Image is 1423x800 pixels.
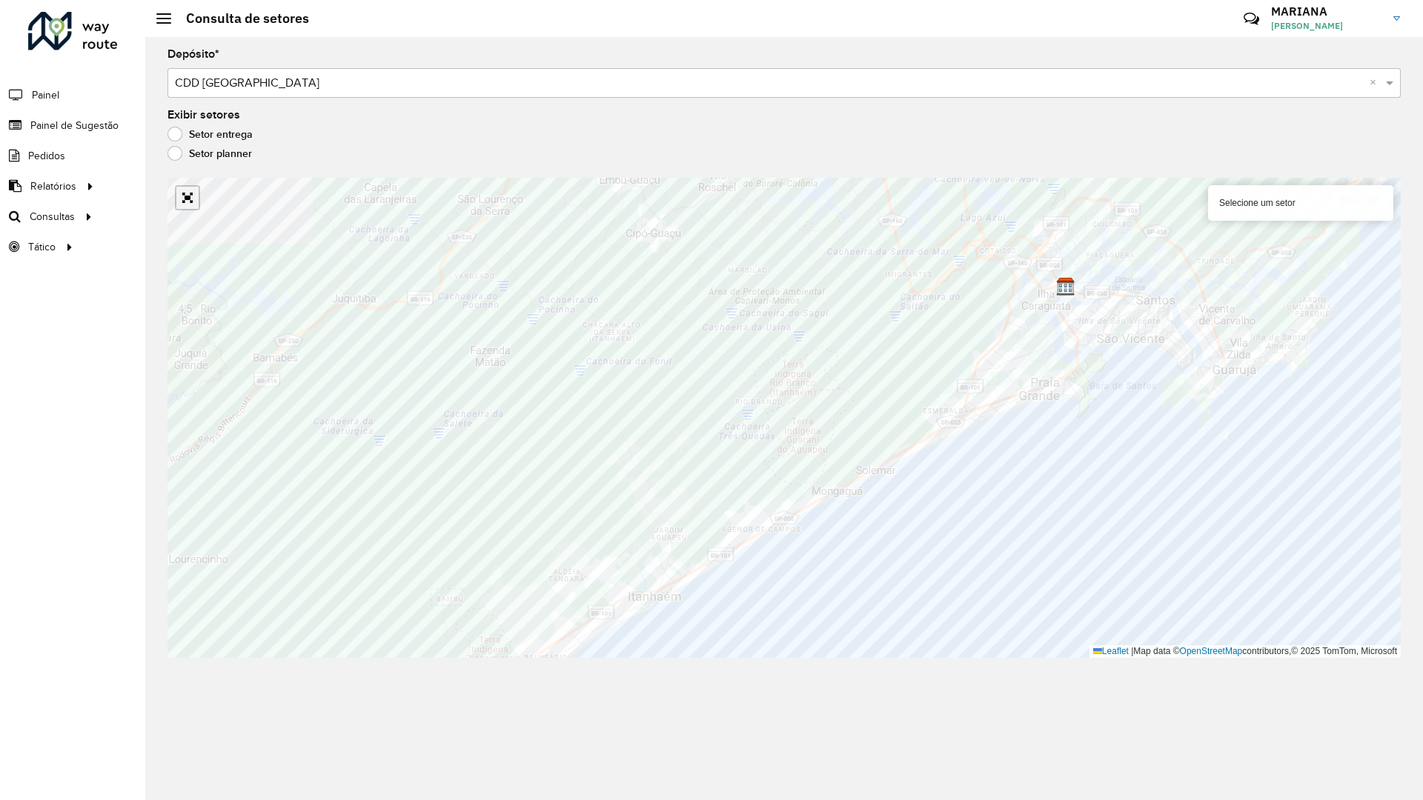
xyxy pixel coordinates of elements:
label: Exibir setores [167,106,240,124]
span: Pedidos [28,148,65,164]
div: Map data © contributors,© 2025 TomTom, Microsoft [1089,645,1401,658]
span: | [1131,646,1133,656]
a: OpenStreetMap [1180,646,1243,656]
h2: Consulta de setores [171,10,309,27]
div: Selecione um setor [1208,185,1393,221]
span: Clear all [1370,74,1382,92]
a: Abrir mapa em tela cheia [176,187,199,209]
h3: MARIANA [1271,4,1382,19]
span: [PERSON_NAME] [1271,19,1382,33]
span: Painel [32,87,59,103]
a: Contato Rápido [1235,3,1267,35]
span: Tático [28,239,56,255]
span: Relatórios [30,179,76,194]
label: Setor entrega [167,127,253,141]
label: Setor planner [167,146,252,161]
span: Painel de Sugestão [30,118,119,133]
a: Leaflet [1093,646,1129,656]
span: Consultas [30,209,75,224]
label: Depósito [167,45,219,63]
